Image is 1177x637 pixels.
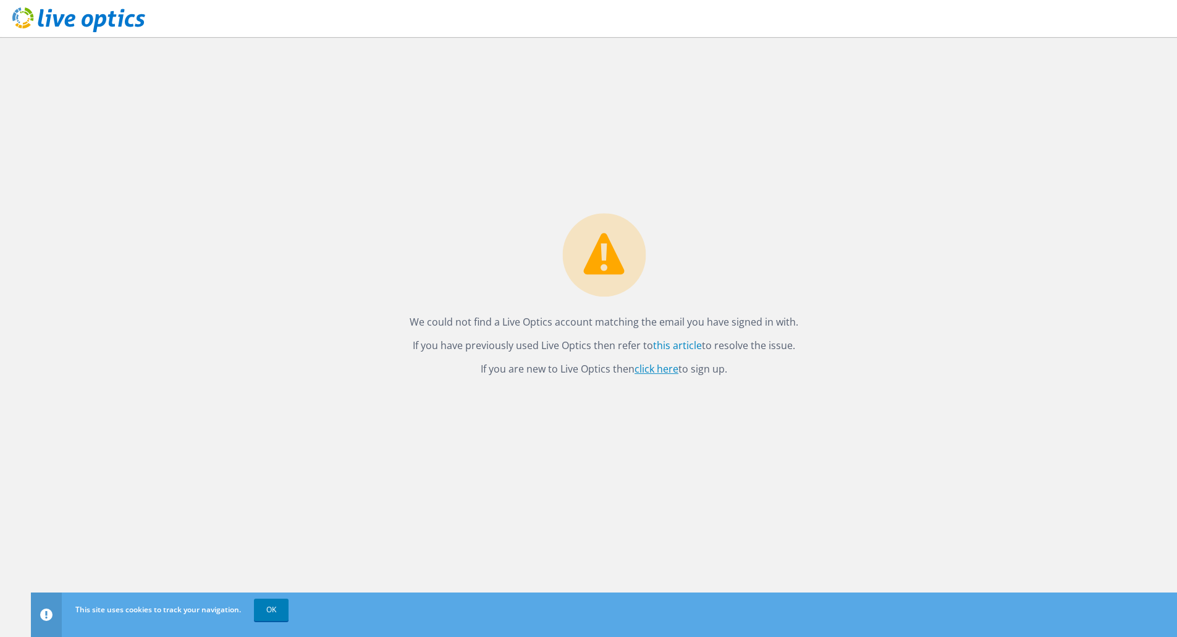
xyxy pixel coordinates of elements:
[410,337,798,354] p: If you have previously used Live Optics then refer to to resolve the issue.
[653,339,702,352] a: this article
[635,362,678,376] a: click here
[75,604,241,615] span: This site uses cookies to track your navigation.
[410,313,798,331] p: We could not find a Live Optics account matching the email you have signed in with.
[410,360,798,378] p: If you are new to Live Optics then to sign up.
[254,599,289,621] a: OK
